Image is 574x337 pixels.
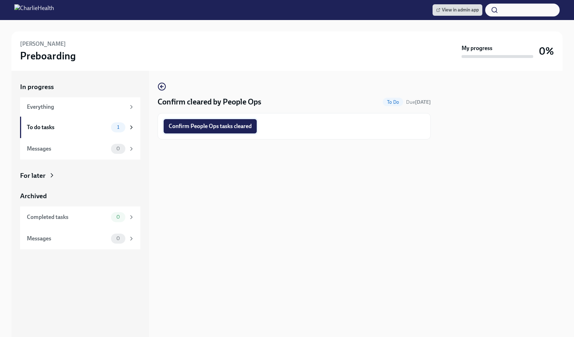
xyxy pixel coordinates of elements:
span: View in admin app [436,6,479,14]
div: To do tasks [27,123,108,131]
a: Messages0 [20,228,140,249]
a: Everything [20,97,140,117]
strong: [DATE] [415,99,431,105]
button: Confirm People Ops tasks cleared [164,119,257,133]
a: Archived [20,191,140,201]
span: 0 [112,236,124,241]
a: View in admin app [433,4,482,16]
h3: 0% [539,45,554,58]
h3: Preboarding [20,49,76,62]
a: For later [20,171,140,180]
span: 0 [112,214,124,220]
a: In progress [20,82,140,92]
a: Completed tasks0 [20,206,140,228]
span: 0 [112,146,124,151]
span: 1 [113,124,124,130]
div: Completed tasks [27,213,108,221]
span: To Do [383,99,403,105]
img: CharlieHealth [14,4,54,16]
div: Messages [27,235,108,243]
span: Confirm People Ops tasks cleared [169,123,252,130]
span: Due [406,99,431,105]
h6: [PERSON_NAME] [20,40,66,48]
strong: My progress [462,44,492,52]
span: October 12th, 2025 09:00 [406,99,431,106]
div: Everything [27,103,125,111]
div: For later [20,171,45,180]
h4: Confirm cleared by People Ops [158,97,261,107]
a: Messages0 [20,138,140,160]
a: To do tasks1 [20,117,140,138]
div: Messages [27,145,108,153]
